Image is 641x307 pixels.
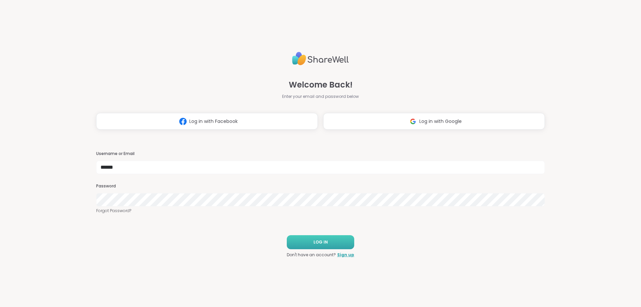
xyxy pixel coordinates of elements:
button: Log in with Google [323,113,545,130]
span: Don't have an account? [287,252,336,258]
img: ShareWell Logomark [407,115,419,128]
span: LOG IN [313,239,328,245]
button: LOG IN [287,235,354,249]
span: Welcome Back! [289,79,353,91]
span: Enter your email and password below [282,94,359,100]
a: Forgot Password? [96,208,545,214]
span: Log in with Google [419,118,462,125]
h3: Password [96,183,545,189]
span: Log in with Facebook [189,118,238,125]
h3: Username or Email [96,151,545,157]
button: Log in with Facebook [96,113,318,130]
a: Sign up [337,252,354,258]
img: ShareWell Logomark [177,115,189,128]
img: ShareWell Logo [292,49,349,68]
